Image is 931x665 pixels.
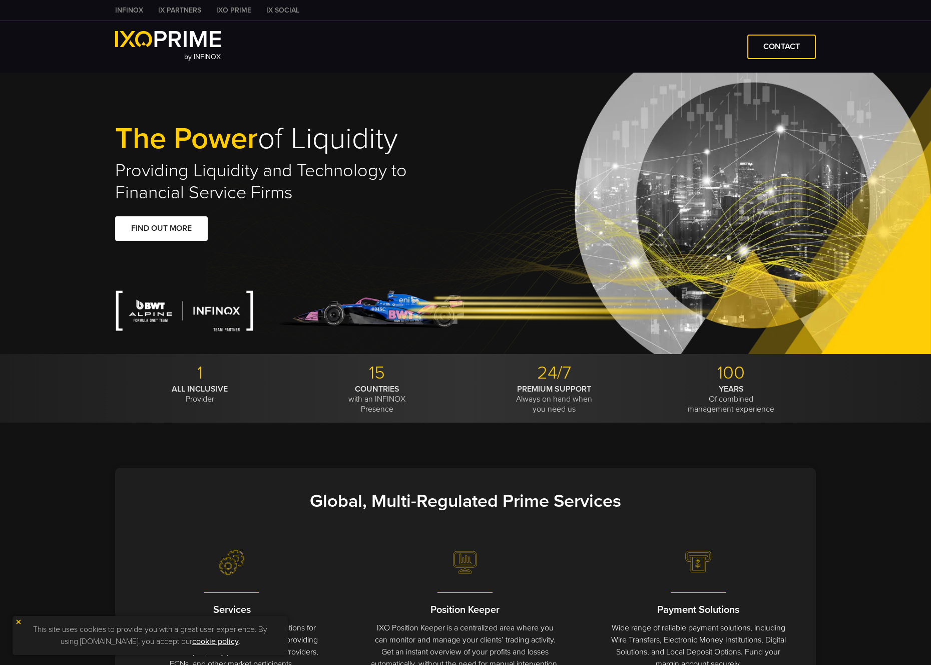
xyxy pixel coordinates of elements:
strong: Services [213,604,251,616]
p: with an INFINOX Presence [292,384,462,414]
strong: COUNTRIES [355,384,399,394]
h1: of Liquidity [115,123,465,155]
p: 15 [292,362,462,384]
a: CONTACT [747,35,816,59]
p: This site uses cookies to provide you with a great user experience. By using [DOMAIN_NAME], you a... [18,621,283,650]
a: by INFINOX [115,31,221,63]
h2: Providing Liquidity and Technology to Financial Service Firms [115,160,465,204]
a: INFINOX [108,5,151,16]
p: Provider [115,384,285,404]
p: 24/7 [470,362,639,384]
p: 100 [646,362,816,384]
a: cookie policy [192,636,239,646]
strong: Payment Solutions [657,604,739,616]
p: 1 [115,362,285,384]
img: yellow close icon [15,618,22,625]
p: Always on hand when you need us [470,384,639,414]
span: by INFINOX [184,53,221,61]
strong: ALL INCLUSIVE [172,384,228,394]
a: IX SOCIAL [259,5,307,16]
strong: Position Keeper [430,604,500,616]
strong: YEARS [719,384,744,394]
strong: Global, Multi-Regulated Prime Services [310,490,621,512]
span: The Power [115,121,258,157]
a: IXO PRIME [209,5,259,16]
a: FIND OUT MORE [115,216,208,241]
strong: PREMIUM SUPPORT [517,384,591,394]
a: IX PARTNERS [151,5,209,16]
p: Of combined management experience [646,384,816,414]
